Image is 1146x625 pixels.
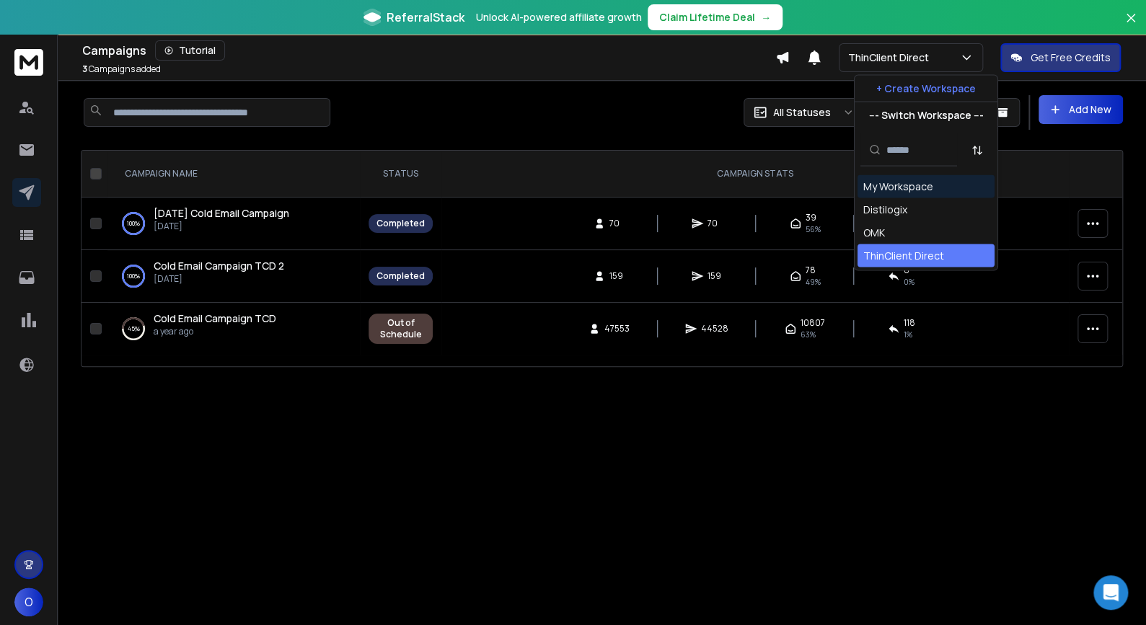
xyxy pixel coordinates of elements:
[107,151,360,198] th: CAMPAIGN NAME
[376,270,425,282] div: Completed
[773,105,831,120] p: All Statuses
[863,179,933,194] div: My Workspace
[14,588,43,616] button: O
[387,9,464,26] span: ReferralStack
[476,10,642,25] p: Unlock AI-powered affiliate growth
[609,270,624,282] span: 159
[82,63,161,75] p: Campaigns added
[848,50,935,65] p: ThinClient Direct
[1031,50,1111,65] p: Get Free Credits
[1093,575,1128,610] div: Open Intercom Messenger
[82,40,775,61] div: Campaigns
[376,317,425,340] div: Out of Schedule
[1000,43,1121,72] button: Get Free Credits
[82,63,87,75] span: 3
[360,151,441,198] th: STATUS
[801,317,825,329] span: 10807
[806,276,821,288] span: 49 %
[609,218,624,229] span: 70
[863,226,885,240] div: OMK
[806,223,821,235] span: 56 %
[701,323,728,334] span: 44528
[155,40,225,61] button: Tutorial
[863,249,944,263] div: ThinClient Direct
[806,212,816,223] span: 39
[806,265,816,276] span: 78
[1121,9,1140,43] button: Close banner
[761,10,771,25] span: →
[154,273,284,285] p: [DATE]
[441,151,1069,198] th: CAMPAIGN STATS
[801,329,816,340] span: 63 %
[154,311,276,326] a: Cold Email Campaign TCD
[708,270,722,282] span: 159
[154,206,289,221] a: [DATE] Cold Email Campaign
[1039,95,1123,124] button: Add New
[154,311,276,325] span: Cold Email Campaign TCD
[876,81,976,96] p: + Create Workspace
[376,218,425,229] div: Completed
[904,329,912,340] span: 1 %
[128,322,140,336] p: 45 %
[604,323,630,334] span: 47553
[708,218,722,229] span: 70
[107,250,360,303] td: 100%Cold Email Campaign TCD 2[DATE]
[963,136,992,164] button: Sort by Sort A-Z
[154,221,289,232] p: [DATE]
[107,198,360,250] td: 100%[DATE] Cold Email Campaign[DATE]
[154,206,289,220] span: [DATE] Cold Email Campaign
[868,108,983,123] p: --- Switch Workspace ---
[648,4,783,30] button: Claim Lifetime Deal→
[855,76,997,102] button: + Create Workspace
[904,276,914,288] span: 0 %
[863,203,907,217] div: Distilogix
[154,326,276,337] p: a year ago
[127,216,140,231] p: 100 %
[904,317,915,329] span: 118
[107,303,360,355] td: 45%Cold Email Campaign TCDa year ago
[154,259,284,273] a: Cold Email Campaign TCD 2
[127,269,140,283] p: 100 %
